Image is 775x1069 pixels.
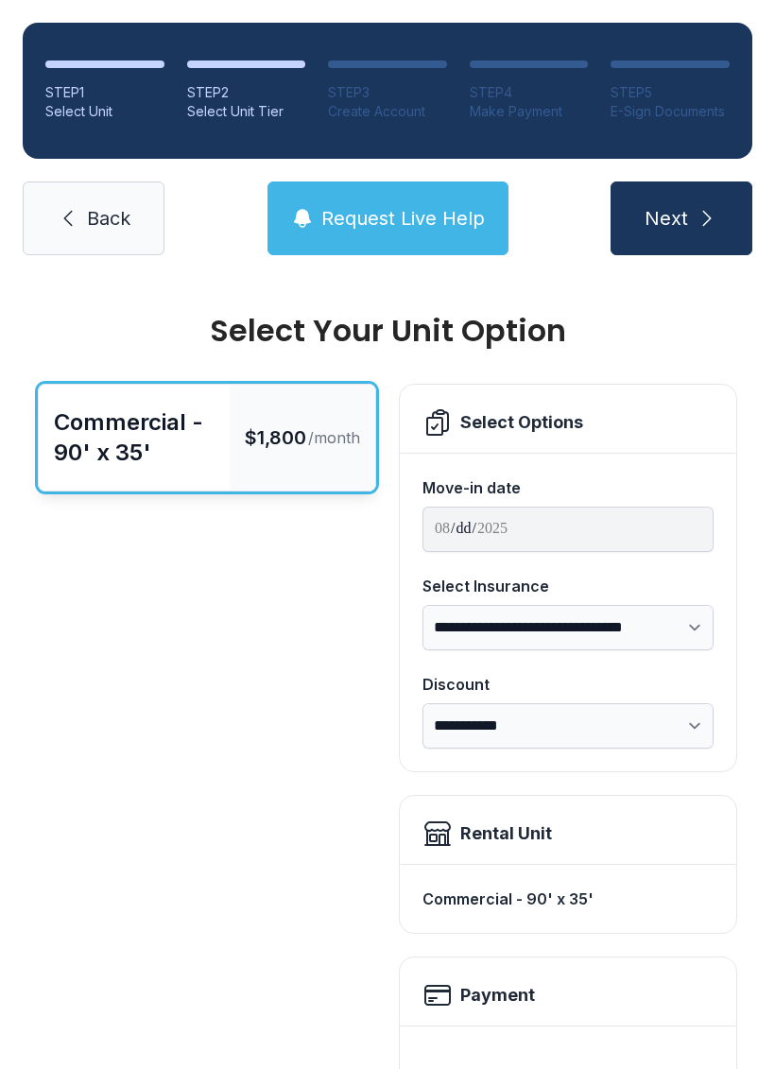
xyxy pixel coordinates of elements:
[245,424,306,451] span: $1,800
[460,820,552,847] div: Rental Unit
[422,703,714,749] select: Discount
[328,83,447,102] div: STEP 3
[460,982,535,1009] h2: Payment
[308,426,360,449] span: /month
[470,102,589,121] div: Make Payment
[422,575,714,597] div: Select Insurance
[87,205,130,232] span: Back
[611,102,730,121] div: E-Sign Documents
[187,102,306,121] div: Select Unit Tier
[422,605,714,650] select: Select Insurance
[328,102,447,121] div: Create Account
[422,673,714,696] div: Discount
[187,83,306,102] div: STEP 2
[422,476,714,499] div: Move-in date
[611,83,730,102] div: STEP 5
[54,407,215,468] div: Commercial - 90' x 35'
[645,205,688,232] span: Next
[321,205,485,232] span: Request Live Help
[45,83,164,102] div: STEP 1
[422,507,714,552] input: Move-in date
[45,102,164,121] div: Select Unit
[422,880,714,918] div: Commercial - 90' x 35'
[460,409,583,436] div: Select Options
[38,316,737,346] div: Select Your Unit Option
[470,83,589,102] div: STEP 4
